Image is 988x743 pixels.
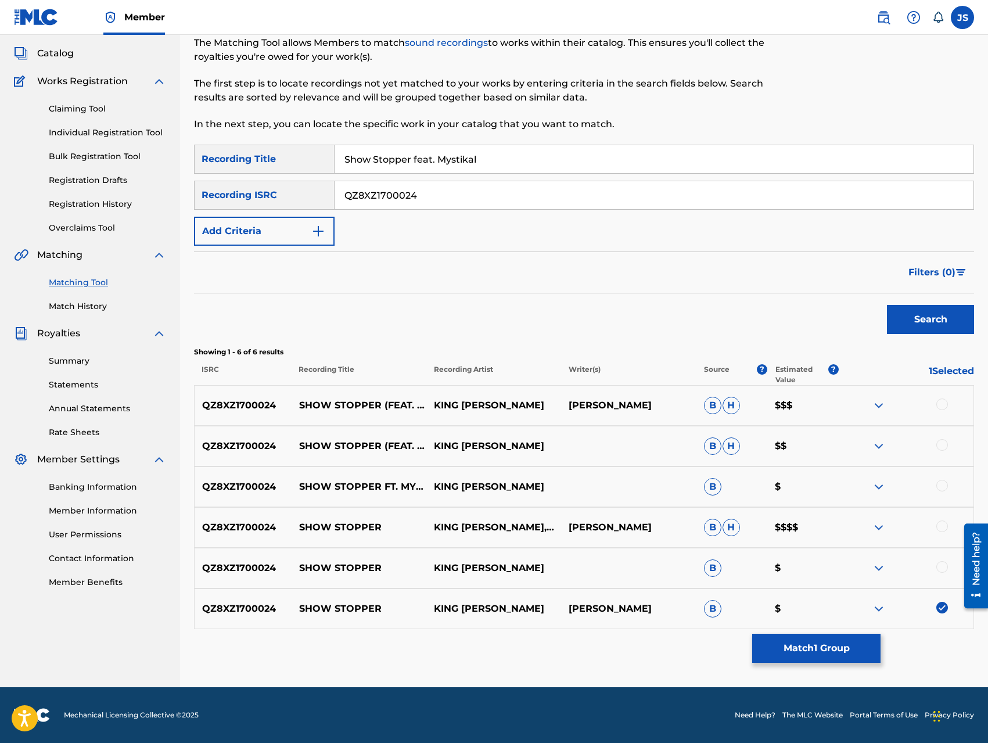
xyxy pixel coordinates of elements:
[850,710,918,720] a: Portal Terms of Use
[194,36,795,64] p: The Matching Tool allows Members to match to works within their catalog. This ensures you'll coll...
[194,364,291,385] p: ISRC
[752,634,881,663] button: Match1 Group
[930,687,988,743] iframe: Chat Widget
[311,224,325,238] img: 9d2ae6d4665cec9f34b9.svg
[908,265,955,279] span: Filters ( 0 )
[561,364,696,385] p: Writer(s)
[49,222,166,234] a: Overclaims Tool
[426,399,561,412] p: KING [PERSON_NAME]
[704,519,721,536] span: B
[49,576,166,588] a: Member Benefits
[37,248,82,262] span: Matching
[782,710,843,720] a: The MLC Website
[426,439,561,453] p: KING [PERSON_NAME]
[195,521,292,534] p: QZ8XZ1700024
[405,37,488,48] a: sound recordings
[876,10,890,24] img: search
[49,150,166,163] a: Bulk Registration Tool
[292,399,426,412] p: SHOW STOPPER (FEAT. MYSTIKAL)
[767,399,839,412] p: $$$
[872,561,886,575] img: expand
[872,602,886,616] img: expand
[775,364,829,385] p: Estimated Value
[14,248,28,262] img: Matching
[872,6,895,29] a: Public Search
[292,602,426,616] p: SHOW STOPPER
[426,364,561,385] p: Recording Artist
[194,217,335,246] button: Add Criteria
[152,74,166,88] img: expand
[426,521,561,534] p: KING [PERSON_NAME],MYSTIKAL
[14,9,59,26] img: MLC Logo
[292,561,426,575] p: SHOW STOPPER
[704,437,721,455] span: B
[901,258,974,287] button: Filters (0)
[872,399,886,412] img: expand
[828,364,839,375] span: ?
[49,426,166,439] a: Rate Sheets
[195,561,292,575] p: QZ8XZ1700024
[37,74,128,88] span: Works Registration
[124,10,165,24] span: Member
[767,521,839,534] p: $$$$
[955,519,988,613] iframe: Resource Center
[49,505,166,517] a: Member Information
[152,248,166,262] img: expand
[152,453,166,466] img: expand
[704,364,730,385] p: Source
[925,710,974,720] a: Privacy Policy
[704,600,721,618] span: B
[561,602,696,616] p: [PERSON_NAME]
[933,699,940,734] div: Drag
[37,46,74,60] span: Catalog
[14,453,28,466] img: Member Settings
[14,708,50,722] img: logo
[292,439,426,453] p: SHOW STOPPER (FEAT. MYSTIKAL)
[49,355,166,367] a: Summary
[723,397,740,414] span: H
[956,269,966,276] img: filter
[49,277,166,289] a: Matching Tool
[767,480,839,494] p: $
[49,174,166,186] a: Registration Drafts
[64,710,199,720] span: Mechanical Licensing Collective © 2025
[194,77,795,105] p: The first step is to locate recordings not yet matched to your works by entering criteria in the ...
[767,602,839,616] p: $
[735,710,775,720] a: Need Help?
[195,439,292,453] p: QZ8XZ1700024
[872,480,886,494] img: expand
[887,305,974,334] button: Search
[426,602,561,616] p: KING [PERSON_NAME]
[936,602,948,613] img: deselect
[704,397,721,414] span: B
[907,10,921,24] img: help
[195,399,292,412] p: QZ8XZ1700024
[704,478,721,496] span: B
[152,326,166,340] img: expand
[49,198,166,210] a: Registration History
[723,437,740,455] span: H
[767,561,839,575] p: $
[767,439,839,453] p: $$
[194,117,795,131] p: In the next step, you can locate the specific work in your catalog that you want to match.
[49,127,166,139] a: Individual Registration Tool
[292,521,426,534] p: SHOW STOPPER
[195,480,292,494] p: QZ8XZ1700024
[14,46,28,60] img: Catalog
[49,403,166,415] a: Annual Statements
[49,300,166,313] a: Match History
[704,559,721,577] span: B
[723,519,740,536] span: H
[37,326,80,340] span: Royalties
[194,145,974,340] form: Search Form
[561,399,696,412] p: [PERSON_NAME]
[49,379,166,391] a: Statements
[291,364,426,385] p: Recording Title
[49,481,166,493] a: Banking Information
[872,439,886,453] img: expand
[872,521,886,534] img: expand
[14,326,28,340] img: Royalties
